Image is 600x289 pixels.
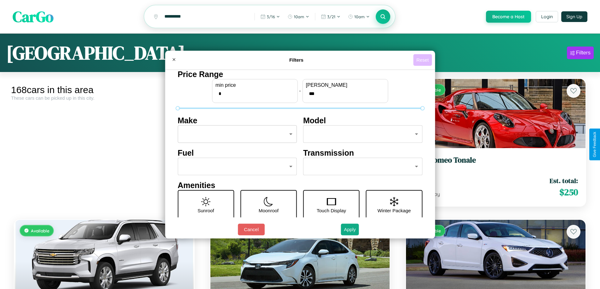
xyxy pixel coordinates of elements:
[413,54,432,66] button: Reset
[178,181,422,190] h4: Amenities
[318,12,344,22] button: 3/21
[13,6,54,27] span: CarGo
[215,82,294,88] label: min price
[197,206,214,215] p: Sunroof
[354,14,365,19] span: 10am
[31,228,49,233] span: Available
[180,57,413,63] h4: Filters
[257,12,283,22] button: 3/16
[267,14,275,19] span: 3 / 16
[317,206,346,215] p: Touch Display
[341,224,359,235] button: Apply
[259,206,278,215] p: Moonroof
[299,86,301,95] p: -
[345,12,373,22] button: 10am
[238,224,265,235] button: Cancel
[11,85,197,95] div: 168 cars in this area
[567,47,594,59] button: Filters
[178,70,422,79] h4: Price Range
[378,206,411,215] p: Winter Package
[576,50,591,56] div: Filters
[414,156,578,171] a: Alfa Romeo Tonale2016
[306,82,385,88] label: [PERSON_NAME]
[561,11,587,22] button: Sign Up
[178,116,297,125] h4: Make
[284,12,312,22] button: 10am
[536,11,558,22] button: Login
[11,95,197,101] div: These cars can be picked up in this city.
[486,11,531,23] button: Become a Host
[303,116,423,125] h4: Model
[178,148,297,158] h4: Fuel
[327,14,335,19] span: 3 / 21
[294,14,304,19] span: 10am
[559,186,578,198] span: $ 250
[6,40,185,66] h1: [GEOGRAPHIC_DATA]
[592,132,597,157] div: Give Feedback
[414,156,578,165] h3: Alfa Romeo Tonale
[303,148,423,158] h4: Transmission
[550,176,578,185] span: Est. total:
